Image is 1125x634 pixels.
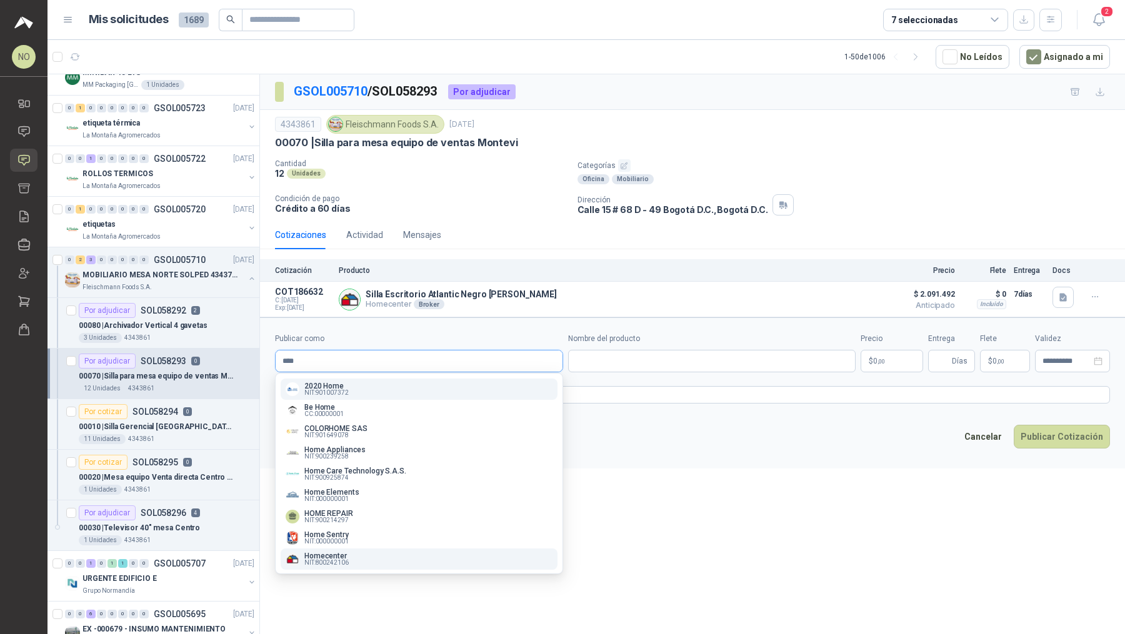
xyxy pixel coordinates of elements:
p: SOL058294 [132,407,178,416]
p: Entrega [1014,266,1045,275]
span: NIT : 901007372 [304,390,349,396]
p: 7 días [1014,287,1045,302]
p: Home Care Technology S.A.S. [304,467,406,475]
p: [DATE] [233,204,254,215]
div: Unidades [287,169,326,179]
div: 0 [118,104,127,112]
div: 7 seleccionadas [891,13,958,27]
button: Company LogoHOMERESTNIT:901050507 [281,570,557,591]
p: 00070 | Silla para mesa equipo de ventas Montevi [79,370,234,382]
p: Dirección [577,196,768,204]
button: Publicar Cotización [1014,425,1110,448]
div: 4343861 [275,117,321,132]
span: Anticipado [892,302,955,309]
button: HOME REPAIRNIT:900214297 [281,506,557,527]
p: 2 [191,306,200,315]
div: 0 [107,610,117,618]
img: Company Logo [286,488,299,502]
div: Oficina [577,174,609,184]
p: 0 [183,407,192,416]
p: Calle 15 # 68 D - 49 Bogotá D.C. , Bogotá D.C. [577,204,768,215]
label: Validez [1035,333,1110,345]
div: 0 [76,610,85,618]
span: search [226,15,235,24]
p: GSOL005722 [154,154,206,163]
div: 1 [86,154,96,163]
div: Actividad [346,228,383,242]
div: 0 [107,205,117,214]
label: Publicar como [275,333,563,345]
p: Flete [962,266,1006,275]
p: [DATE] [233,102,254,114]
p: $0,00 [861,350,923,372]
span: C: [DATE] [275,297,331,304]
p: Cantidad [275,159,567,168]
p: SOL058296 [141,508,186,517]
p: GSOL005723 [154,104,206,112]
img: Logo peakr [14,15,33,30]
div: 0 [65,104,74,112]
div: Por adjudicar [448,84,516,99]
span: NIT : 800242106 [304,560,349,566]
button: Company LogoHome Care Technology S.A.S.NIT:900925874 [281,463,557,485]
div: Broker [414,299,444,309]
img: Company Logo [329,117,342,131]
div: 1 Unidades [79,485,122,495]
img: Company Logo [65,171,80,186]
p: etiqueta térmica [82,117,140,129]
span: 1689 [179,12,209,27]
p: GSOL005707 [154,559,206,568]
p: La Montaña Agromercados [82,181,161,191]
span: ,00 [877,358,885,365]
p: etiquetas [82,219,116,230]
a: 0 0 1 0 1 1 0 0 GSOL005707[DATE] Company LogoURGENTE EDIFICIO EGrupo Normandía [65,556,257,596]
p: 00020 | Mesa equipo Venta directa Centro / 3*2 M [79,472,234,483]
span: Días [952,350,967,372]
div: 0 [97,104,106,112]
button: Company LogoHome SentryNIT:000000001 [281,527,557,548]
span: NIT : 900239258 [304,453,349,460]
a: Por cotizarSOL058295000020 |Mesa equipo Venta directa Centro / 3*2 M1 Unidades4343861 [47,450,259,500]
img: Company Logo [65,222,80,237]
div: 0 [97,205,106,214]
div: 0 [129,255,138,264]
div: 0 [139,154,149,163]
div: 0 [107,154,117,163]
p: 00070 | Silla para mesa equipo de ventas Montevi [275,136,518,149]
div: 0 [65,205,74,214]
p: $ 0 [962,287,1006,302]
div: 0 [139,205,149,214]
p: 0 [191,357,200,365]
p: MM Packaging [GEOGRAPHIC_DATA] [82,80,139,90]
img: Company Logo [65,121,80,136]
button: Company LogoCOLORHOME SASNIT:901649078 [281,421,557,442]
p: Crédito a 60 días [275,203,567,214]
p: [DATE] [233,558,254,570]
a: 0 0 1 0 0 0 0 0 GSOL005722[DATE] Company LogoROLLOS TERMICOSLa Montaña Agromercados [65,151,257,191]
div: 0 [129,559,138,568]
p: Grupo Normandía [82,586,135,596]
div: 1 [76,205,85,214]
button: Company Logo2020 HomeNIT:901007372 [281,379,557,400]
div: 0 [97,610,106,618]
span: NIT : 000000001 [304,496,349,502]
div: 1 [76,104,85,112]
div: Por adjudicar [79,354,136,369]
div: 0 [129,154,138,163]
div: NO [12,45,36,69]
p: $ 0,00 [980,350,1030,372]
a: 0 1 0 0 0 0 0 0 GSOL005720[DATE] Company LogoetiquetasLa Montaña Agromercados [65,202,257,242]
p: / SOL058293 [294,82,438,101]
span: $ 2.091.492 [892,287,955,302]
div: 0 [97,559,106,568]
button: Company LogoBe HomeCC:00000001 [281,400,557,421]
div: 12 Unidades [79,384,126,394]
p: Home Elements [304,488,359,496]
p: Precio [892,266,955,275]
p: 00010 | Silla Gerencial [GEOGRAPHIC_DATA] / SIN MALLA [79,421,234,433]
span: NIT : 900214297 [304,517,349,523]
p: Producto [339,266,885,275]
p: 4343861 [124,535,151,545]
p: [DATE] [233,153,254,165]
p: Cotización [275,266,331,275]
